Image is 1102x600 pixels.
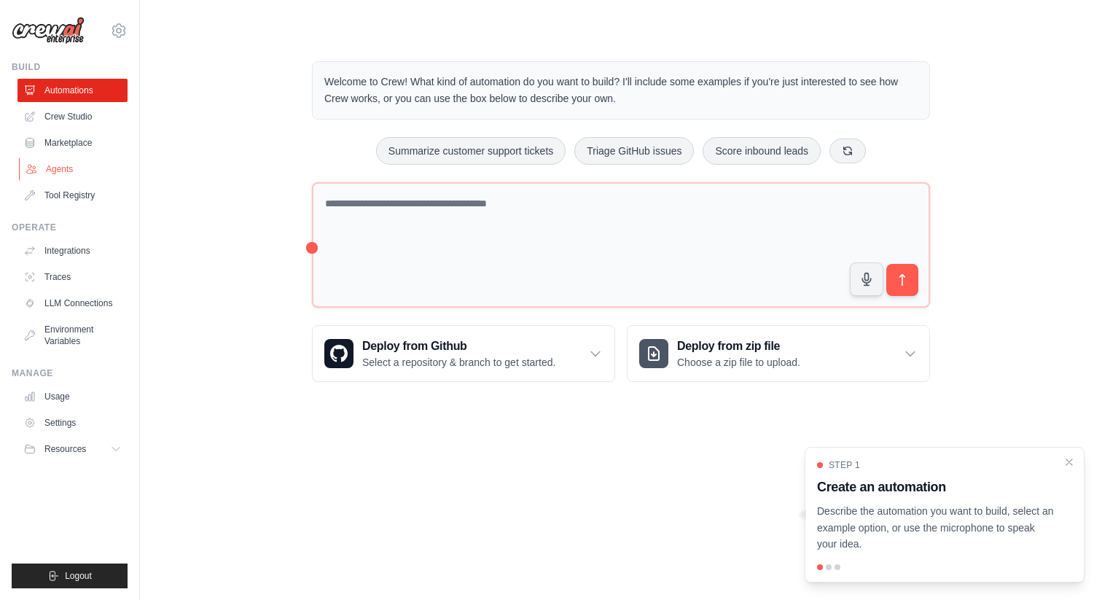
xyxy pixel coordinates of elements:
[17,131,128,155] a: Marketplace
[376,137,566,165] button: Summarize customer support tickets
[1029,530,1102,600] iframe: Chat Widget
[17,437,128,461] button: Resources
[17,385,128,408] a: Usage
[65,570,92,582] span: Logout
[12,367,128,379] div: Manage
[17,184,128,207] a: Tool Registry
[44,443,86,455] span: Resources
[12,17,85,44] img: Logo
[12,222,128,233] div: Operate
[362,338,555,355] h3: Deploy from Github
[817,477,1055,497] h3: Create an automation
[1029,530,1102,600] div: Widget de chat
[324,74,918,107] p: Welcome to Crew! What kind of automation do you want to build? I'll include some examples if you'...
[12,564,128,588] button: Logout
[12,61,128,73] div: Build
[17,239,128,262] a: Integrations
[19,157,129,181] a: Agents
[17,265,128,289] a: Traces
[677,355,800,370] p: Choose a zip file to upload.
[829,459,860,471] span: Step 1
[677,338,800,355] h3: Deploy from zip file
[703,137,821,165] button: Score inbound leads
[17,79,128,102] a: Automations
[17,292,128,315] a: LLM Connections
[817,503,1055,553] p: Describe the automation you want to build, select an example option, or use the microphone to spe...
[1063,456,1075,468] button: Close walkthrough
[362,355,555,370] p: Select a repository & branch to get started.
[574,137,694,165] button: Triage GitHub issues
[17,105,128,128] a: Crew Studio
[17,411,128,435] a: Settings
[17,318,128,353] a: Environment Variables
